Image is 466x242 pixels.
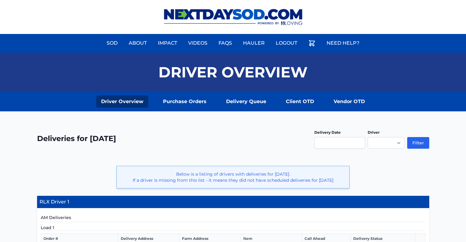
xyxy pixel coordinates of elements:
p: Below is a listing of drivers with deliveries for [DATE]. If a driver is missing from this list -... [122,171,344,183]
button: Filter [407,137,429,149]
a: Videos [184,36,211,50]
a: Impact [154,36,181,50]
a: Logout [272,36,301,50]
a: Sod [103,36,121,50]
h5: Load 1 [41,225,426,231]
a: Delivery Queue [221,95,271,108]
h5: AM Deliveries [41,214,426,222]
a: Hauler [239,36,268,50]
a: Purchase Orders [158,95,211,108]
label: Delivery Date [314,130,341,135]
h4: RLX Driver 1 [37,196,429,208]
a: Driver Overview [96,95,148,108]
a: About [125,36,150,50]
a: Need Help? [323,36,363,50]
h2: Deliveries for [DATE] [37,134,116,143]
a: Vendor OTD [329,95,370,108]
a: Client OTD [281,95,319,108]
label: Driver [368,130,380,135]
a: FAQs [215,36,236,50]
h1: Driver Overview [158,65,308,80]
